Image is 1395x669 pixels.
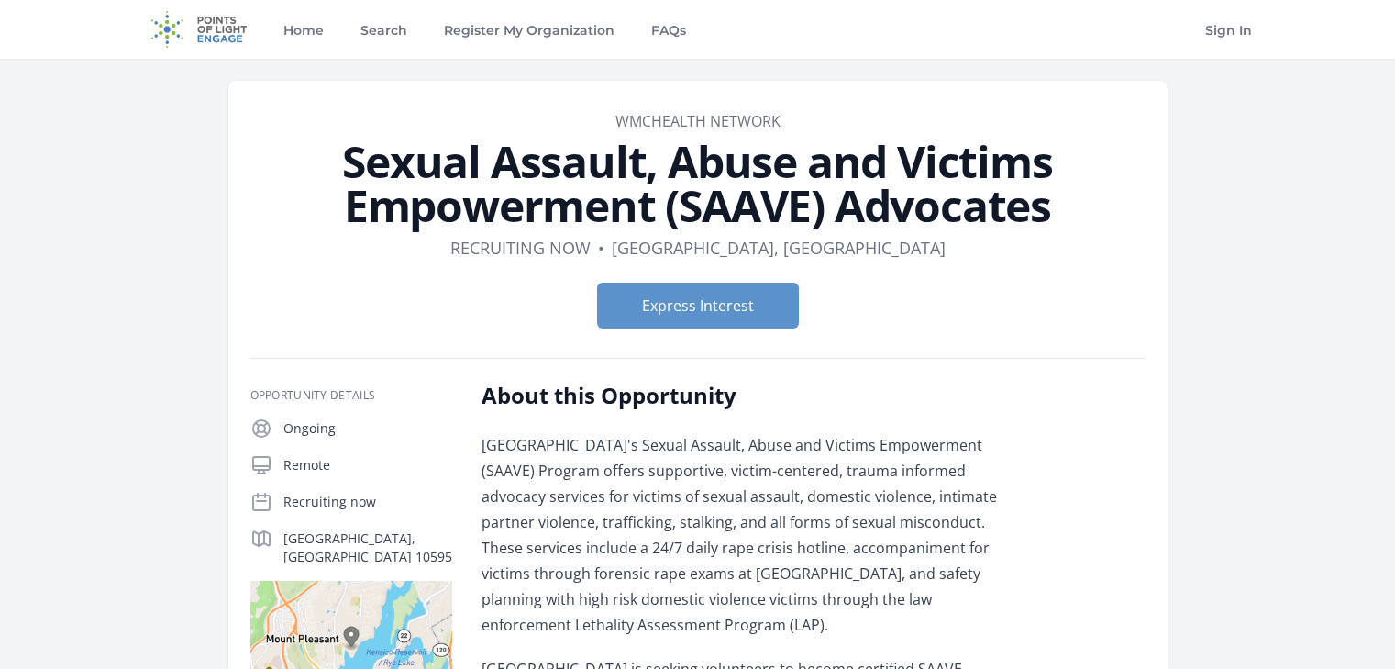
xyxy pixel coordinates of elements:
[482,432,1018,638] p: [GEOGRAPHIC_DATA]'s Sexual Assault, Abuse and Victims Empowerment (SAAVE) Program offers supporti...
[612,235,946,261] dd: [GEOGRAPHIC_DATA], [GEOGRAPHIC_DATA]
[482,381,1018,410] h2: About this Opportunity
[283,530,452,566] p: [GEOGRAPHIC_DATA], [GEOGRAPHIC_DATA] 10595
[283,493,452,511] p: Recruiting now
[450,235,591,261] dd: Recruiting now
[615,111,781,131] a: WMCHealth Network
[597,283,799,329] button: Express Interest
[598,235,604,261] div: •
[250,388,452,403] h3: Opportunity Details
[283,456,452,474] p: Remote
[283,419,452,438] p: Ongoing
[250,139,1146,228] h1: Sexual Assault, Abuse and Victims Empowerment (SAAVE) Advocates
